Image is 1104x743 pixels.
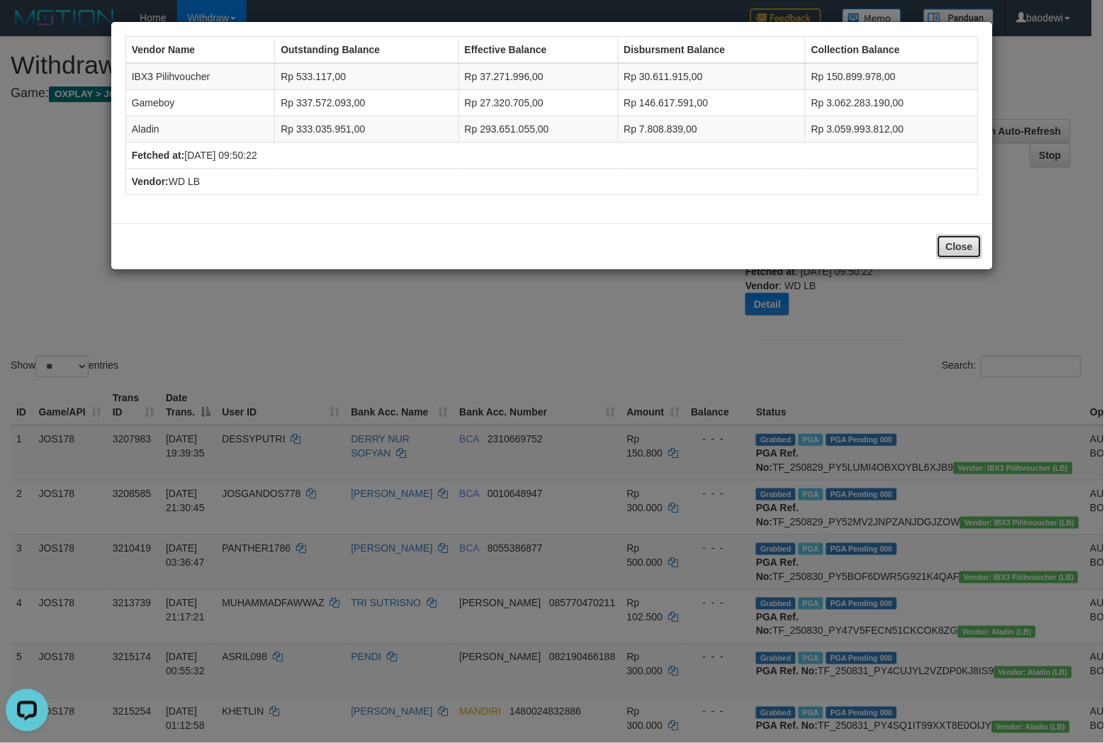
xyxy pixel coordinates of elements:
[275,90,458,116] td: Rp 337.572.093,00
[937,235,982,259] button: Close
[125,37,275,64] th: Vendor Name
[275,37,458,64] th: Outstanding Balance
[458,116,618,143] td: Rp 293.651.055,00
[618,90,806,116] td: Rp 146.617.591,00
[806,63,979,90] td: Rp 150.899.978,00
[458,90,618,116] td: Rp 27.320.705,00
[458,37,618,64] th: Effective Balance
[125,90,275,116] td: Gameboy
[132,176,169,187] b: Vendor:
[458,63,618,90] td: Rp 37.271.996,00
[125,63,275,90] td: IBX3 Pilihvoucher
[806,116,979,143] td: Rp 3.059.993.812,00
[618,63,806,90] td: Rp 30.611.915,00
[275,116,458,143] td: Rp 333.035.951,00
[132,150,185,161] b: Fetched at:
[806,37,979,64] th: Collection Balance
[6,6,48,48] button: Open LiveChat chat widget
[806,90,979,116] td: Rp 3.062.283.190,00
[618,37,806,64] th: Disbursment Balance
[275,63,458,90] td: Rp 533.117,00
[125,116,275,143] td: Aladin
[618,116,806,143] td: Rp 7.808.839,00
[125,169,978,195] td: WD LB
[125,143,978,169] td: [DATE] 09:50:22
